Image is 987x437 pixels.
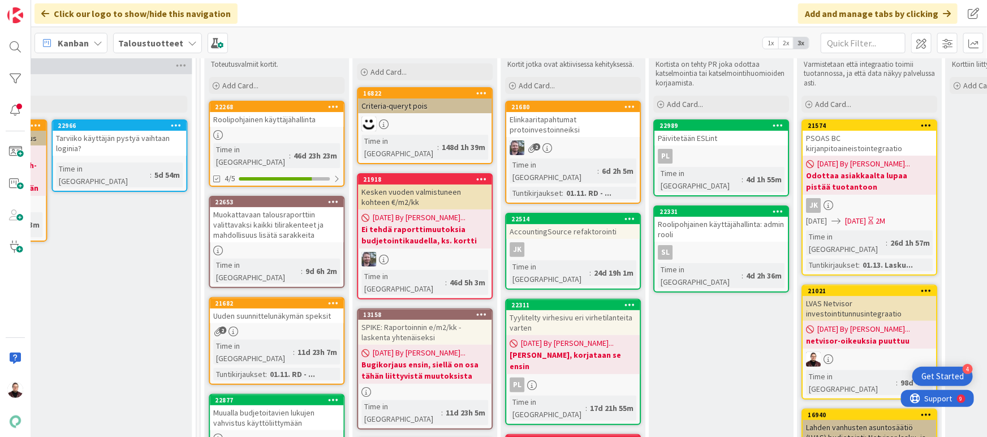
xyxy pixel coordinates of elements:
[363,89,492,97] div: 16822
[118,37,183,49] b: Taloustuotteet
[506,224,640,239] div: AccountingSource refaktorointi
[53,131,186,156] div: Tarviiko käyttäjän pystyä vaihtaan loginia?
[213,340,293,365] div: Time in [GEOGRAPHIC_DATA]
[357,87,493,164] a: 16822Criteria-queryt poisMHTime in [GEOGRAPHIC_DATA]:148d 1h 39m
[53,121,186,131] div: 22966
[303,265,340,277] div: 9d 6h 2m
[743,173,785,186] div: 4d 1h 55m
[845,215,866,227] span: [DATE]
[658,167,742,192] div: Time in [GEOGRAPHIC_DATA]
[213,368,265,380] div: Tuntikirjaukset
[210,197,343,207] div: 22653
[215,198,343,206] div: 22653
[887,237,933,249] div: 26d 1h 57m
[563,187,614,199] div: 01.11. RD - ...
[210,395,343,405] div: 22877
[801,285,937,400] a: 21021LVAS Netvisor investointitunnusintegraatio[DATE] By [PERSON_NAME]...netvisor-oikeuksia puutt...
[506,112,640,137] div: Elinkaaritapahtumat protoinvestoinneiksi
[806,170,933,192] b: Odottaa asiakkaalta lupaa pistää tuotantoon
[370,67,407,77] span: Add Card...
[798,3,958,24] div: Add and manage tabs by clicking
[59,5,62,14] div: 9
[225,173,235,185] span: 4/5
[358,98,492,113] div: Criteria-queryt pois
[803,121,936,156] div: 21574PSOAS BC kirjanpitoaineistointegraatio
[510,187,562,199] div: Tuntikirjaukset
[654,131,788,145] div: Päivitetään ESLint
[373,347,466,359] span: [DATE] By [PERSON_NAME]...
[363,175,492,183] div: 21918
[587,402,636,414] div: 17d 21h 55m
[361,224,488,246] b: Ei tehdä raporttimuutoksia budjetointikaudella, ks. kortti
[358,310,492,345] div: 13158SPIKE: Raportoinnin e/m2/kk -laskenta yhtenäiseksi
[505,213,641,290] a: 22514AccountingSource refaktorointiJKTime in [GEOGRAPHIC_DATA]:24d 19h 1m
[519,80,555,91] span: Add Card...
[896,376,898,389] span: :
[658,263,742,288] div: Time in [GEOGRAPHIC_DATA]
[210,197,343,242] div: 22653Muokattavaan talousraporttiin valittavaksi kaikki tilirakenteet ja mahdollisuus lisätä sarak...
[506,300,640,310] div: 22311
[301,265,303,277] span: :
[447,276,488,289] div: 46d 5h 3m
[357,309,493,430] a: 13158SPIKE: Raportoinnin e/m2/kk -laskenta yhtenäiseksi[DATE] By [PERSON_NAME]...Bugikorjaus ensi...
[210,102,343,112] div: 22268
[295,346,340,358] div: 11d 23h 7m
[803,352,936,367] div: AA
[656,60,787,88] p: Kortista on tehty PR joka odottaa katselmointia tai katselmointihuomioiden korjaamista.
[803,286,936,321] div: 21021LVAS Netvisor investointitunnusintegraatio
[963,364,973,374] div: 4
[803,121,936,131] div: 21574
[210,395,343,430] div: 22877Muualla budjetoitavien lukujen vahvistus käyttöliittymään
[506,242,640,257] div: JK
[801,119,937,276] a: 21574PSOAS BC kirjanpitoaineistointegraatio[DATE] By [PERSON_NAME]...Odottaa asiakkaalta lupaa pi...
[265,368,267,380] span: :
[912,367,973,386] div: Open Get Started checklist, remaining modules: 4
[357,173,493,299] a: 21918Kesken vuoden valmistuneen kohteen €/m2/kk[DATE] By [PERSON_NAME]...Ei tehdä raporttimuutoks...
[653,119,789,196] a: 22989Päivitetään ESLintPLTime in [GEOGRAPHIC_DATA]:4d 1h 55m
[358,185,492,209] div: Kesken vuoden valmistuneen kohteen €/m2/kk
[439,141,488,153] div: 148d 1h 39m
[654,217,788,242] div: Roolipohjainen käyttäjähallinta: admin rooli
[505,101,641,204] a: 21680Elinkaaritapahtumat protoinvestoinneiksiTKTime in [GEOGRAPHIC_DATA]:6d 2h 5mTuntikirjaukset:...
[361,117,376,131] img: MH
[373,212,466,224] span: [DATE] By [PERSON_NAME]...
[803,286,936,296] div: 21021
[150,169,152,181] span: :
[654,245,788,260] div: sl
[858,259,860,271] span: :
[211,60,342,69] p: Toteutusvalmiit kortit.
[511,215,640,223] div: 22514
[7,382,23,398] img: AA
[213,259,301,284] div: Time in [GEOGRAPHIC_DATA]
[511,301,640,309] div: 22311
[803,198,936,213] div: JK
[506,140,640,155] div: TK
[817,323,910,335] span: [DATE] By [PERSON_NAME]...
[562,187,563,199] span: :
[860,259,916,271] div: 01.13. Lasku...
[210,298,343,309] div: 21682
[806,259,858,271] div: Tuntikirjaukset
[778,37,794,49] span: 2x
[505,299,641,425] a: 22311Tyylitelty virhesivu eri virhetilanteita varten[DATE] By [PERSON_NAME]...[PERSON_NAME], korj...
[660,208,788,216] div: 22331
[53,121,186,156] div: 22966Tarviiko käyttäjän pystyä vaihtaan loginia?
[358,320,492,345] div: SPIKE: Raportoinnin e/m2/kk -laskenta yhtenäiseksi
[58,122,186,130] div: 22966
[209,297,344,385] a: 21682Uuden suunnittelunäkymän speksitTime in [GEOGRAPHIC_DATA]:11d 23h 7mTuntikirjaukset:01.11. R...
[363,311,492,319] div: 13158
[585,402,587,414] span: :
[7,414,23,430] img: avatar
[215,103,343,111] div: 22268
[898,376,933,389] div: 98d 47m
[506,102,640,112] div: 21680
[210,298,343,323] div: 21682Uuden suunnittelunäkymän speksit
[506,102,640,137] div: 21680Elinkaaritapahtumat protoinvestoinneiksi
[510,378,524,392] div: PL
[654,207,788,217] div: 22331
[763,37,778,49] span: 1x
[803,131,936,156] div: PSOAS BC kirjanpitoaineistointegraatio
[510,140,524,155] img: TK
[804,60,935,88] p: Varmistetaan että integraatio toimii tuotannossa, ja että data näkyy palvelussa asti.
[51,119,187,192] a: 22966Tarviiko käyttäjän pystyä vaihtaan loginia?Time in [GEOGRAPHIC_DATA]:5d 54m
